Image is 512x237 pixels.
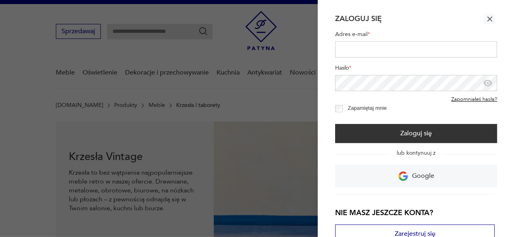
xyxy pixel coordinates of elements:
a: Google [335,164,497,188]
button: Zaloguj się [335,124,497,143]
p: Google [412,170,434,182]
h2: Zaloguj się [335,14,382,24]
label: Zapamiętaj mnie [348,105,387,111]
label: Hasło [335,64,497,75]
span: lub kontynuuj z [390,149,442,157]
a: Zapomniałeś hasła? [451,96,497,103]
img: Ikona Google [398,171,408,181]
h3: Nie masz jeszcze konta? [335,208,495,218]
label: Adres e-mail [335,30,497,41]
